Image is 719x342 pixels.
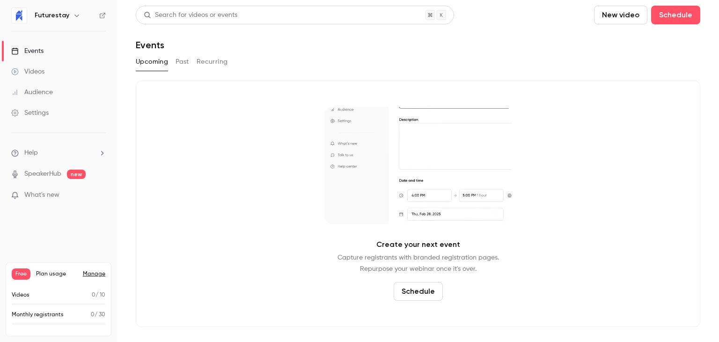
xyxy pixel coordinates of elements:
p: / 30 [91,311,105,319]
div: Events [11,46,44,56]
button: Schedule [394,282,443,301]
p: Videos [12,291,29,299]
iframe: Noticeable Trigger [95,191,106,200]
div: Audience [11,88,53,97]
li: help-dropdown-opener [11,148,106,158]
span: 0 [91,312,95,318]
span: Help [24,148,38,158]
div: Search for videos or events [144,10,237,20]
span: 0 [92,292,95,298]
p: Capture registrants with branded registration pages. Repurpose your webinar once it's over. [337,252,499,275]
span: new [67,170,86,179]
a: Manage [83,270,105,278]
div: Videos [11,67,44,76]
button: Recurring [197,54,228,69]
h1: Events [136,39,164,51]
button: Past [176,54,189,69]
p: Monthly registrants [12,311,64,319]
span: Plan usage [36,270,77,278]
a: SpeakerHub [24,169,61,179]
button: Upcoming [136,54,168,69]
p: Create your next event [376,239,460,250]
span: What's new [24,190,59,200]
h6: Futurestay [35,11,69,20]
img: Futurestay [12,8,27,23]
button: New video [594,6,647,24]
p: / 10 [92,291,105,299]
span: Free [12,268,30,280]
button: Schedule [651,6,700,24]
div: Settings [11,108,49,118]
